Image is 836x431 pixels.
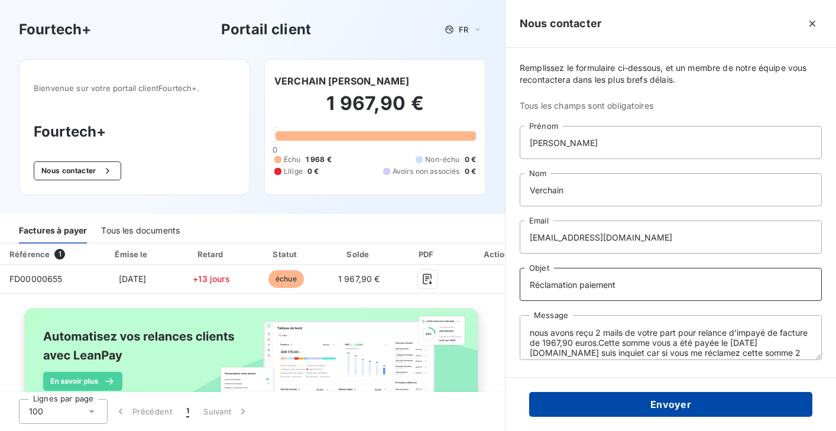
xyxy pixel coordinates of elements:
[196,399,256,424] button: Suivant
[34,83,235,93] span: Bienvenue sur votre portail client Fourtech+ .
[19,19,91,40] h3: Fourtech+
[54,249,65,260] span: 1
[19,219,87,244] div: Factures à payer
[274,92,476,127] h2: 1 967,90 €
[307,166,319,177] span: 0 €
[520,268,822,301] input: placeholder
[520,15,601,32] h5: Nous contacter
[520,62,822,86] span: Remplissez le formulaire ci-dessous, et un membre de notre équipe vous recontactera dans les plus...
[34,121,235,142] h3: Fourtech+
[34,161,121,180] button: Nous contacter
[284,154,301,165] span: Échu
[93,248,171,260] div: Émise le
[179,399,196,424] button: 1
[119,274,147,284] span: [DATE]
[274,74,409,88] h6: VERCHAIN [PERSON_NAME]
[284,166,303,177] span: Litige
[465,166,476,177] span: 0 €
[529,392,812,417] button: Envoyer
[108,399,179,424] button: Précédent
[176,248,247,260] div: Retard
[251,248,320,260] div: Statut
[520,173,822,206] input: placeholder
[338,274,380,284] span: 1 967,90 €
[9,249,50,259] div: Référence
[101,219,180,244] div: Tous les documents
[465,154,476,165] span: 0 €
[425,154,459,165] span: Non-échu
[29,406,43,417] span: 100
[520,126,822,159] input: placeholder
[459,25,468,34] span: FR
[520,221,822,254] input: placeholder
[306,154,332,165] span: 1 968 €
[268,270,304,288] span: échue
[9,274,63,284] span: FD00000655
[520,100,822,112] span: Tous les champs sont obligatoires
[325,248,393,260] div: Solde
[186,406,189,417] span: 1
[462,248,537,260] div: Actions
[273,145,277,154] span: 0
[520,315,822,360] textarea: nous avons reçu 2 mails de votre part pour relance d'impayé de facture de 1967,90 euros.Cette som...
[397,248,457,260] div: PDF
[393,166,460,177] span: Avoirs non associés
[221,19,311,40] h3: Portail client
[193,274,229,284] span: +13 jours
